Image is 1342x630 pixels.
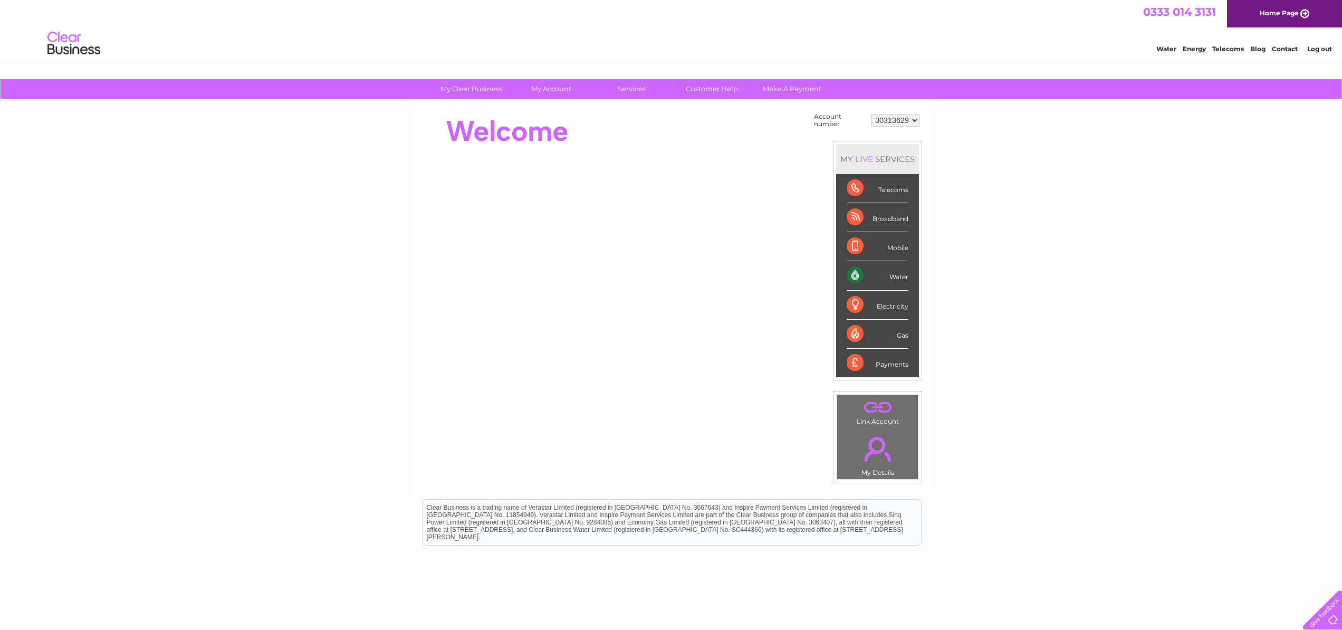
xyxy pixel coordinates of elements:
div: Gas [847,320,908,349]
div: Telecoms [847,174,908,203]
a: Make A Payment [749,79,836,99]
div: Payments [847,349,908,377]
a: Customer Help [668,79,755,99]
div: Electricity [847,291,908,320]
a: . [840,398,915,416]
a: Log out [1307,45,1332,53]
a: Services [588,79,675,99]
a: Water [1156,45,1176,53]
div: Water [847,261,908,290]
td: My Details [837,428,918,480]
td: Link Account [837,395,918,428]
a: My Clear Business [428,79,515,99]
div: Clear Business is a trading name of Verastar Limited (registered in [GEOGRAPHIC_DATA] No. 3667643... [423,6,921,51]
div: LIVE [853,154,875,164]
div: MY SERVICES [836,144,919,174]
a: Energy [1183,45,1206,53]
a: . [840,431,915,467]
div: Mobile [847,232,908,261]
a: Telecoms [1212,45,1244,53]
img: logo.png [47,27,101,60]
a: 0333 014 3131 [1143,5,1216,18]
div: Broadband [847,203,908,232]
a: My Account [508,79,595,99]
td: Account number [811,110,869,130]
a: Contact [1272,45,1298,53]
a: Blog [1250,45,1266,53]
